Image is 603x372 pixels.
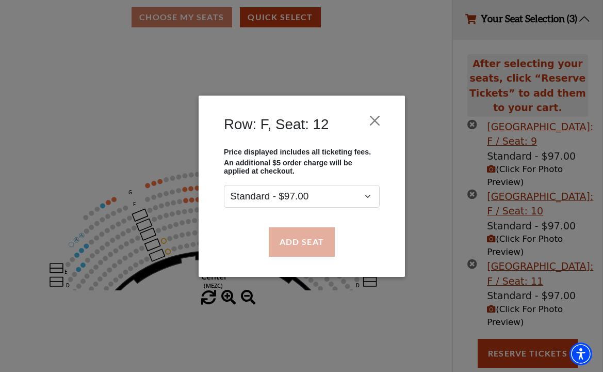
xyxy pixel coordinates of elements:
p: An additional $5 order charge will be applied at checkout. [224,158,380,175]
button: Close [365,111,384,130]
button: Add Seat [268,227,334,256]
p: Price displayed includes all ticketing fees. [224,147,380,156]
h4: Row: F, Seat: 12 [224,116,329,133]
div: Accessibility Menu [569,343,592,365]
